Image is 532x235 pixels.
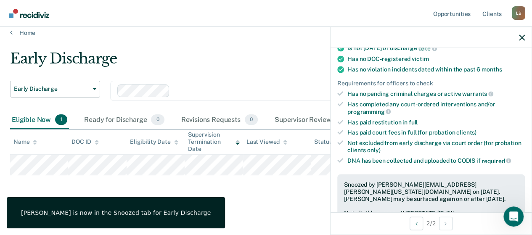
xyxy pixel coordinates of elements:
span: warrants [462,90,493,97]
span: 0 [245,114,258,125]
div: L B [512,6,525,20]
div: 2 / 2 [331,212,532,234]
div: Ready for Discharge [82,111,166,129]
div: Not eligible reasons: INTERSTATE (IC-IN) [344,209,518,217]
span: Early Discharge [14,85,90,92]
a: Home [10,29,522,37]
div: Eligible Now [10,111,69,129]
span: 1 [55,114,67,125]
span: 0 [151,114,164,125]
button: Next Opportunity [439,217,453,230]
button: Profile dropdown button [512,6,525,20]
div: Status [314,138,332,145]
div: Has no violation incidents dated within the past 6 [347,66,525,73]
div: Last Viewed [246,138,287,145]
span: programming [347,108,391,115]
span: victim [412,55,429,62]
div: Early Discharge [10,50,489,74]
div: Has no pending criminal charges or active [347,90,525,98]
div: Is not [DATE] of discharge [347,45,525,52]
div: DOC ID [71,138,98,145]
span: required [482,157,511,164]
div: Supervisor Review [273,111,351,129]
div: [PERSON_NAME] is now in the Snoozed tab for Early Discharge [21,209,211,217]
div: Has paid court fees in full (for probation [347,129,525,136]
iframe: Intercom live chat [503,206,524,227]
span: full [409,119,418,125]
span: only) [367,146,380,153]
div: Has no DOC-registered [347,55,525,62]
img: Recidiviz [9,9,49,18]
span: months [482,66,502,72]
div: Eligibility Date [130,138,178,145]
div: Name [13,138,37,145]
div: Requirements for officers to check [337,79,525,87]
span: date [418,45,437,52]
div: DNA has been collected and uploaded to CODIS if [347,157,525,164]
div: Has completed any court-ordered interventions and/or [347,101,525,115]
div: Revisions Requests [180,111,259,129]
div: Supervision Termination Date [188,131,239,152]
div: Snoozed by [PERSON_NAME][EMAIL_ADDRESS][PERSON_NAME][US_STATE][DOMAIN_NAME] on [DATE]. [PERSON_NA... [344,181,518,202]
span: clients) [456,129,476,136]
button: Previous Opportunity [410,217,423,230]
div: Has paid restitution in [347,119,525,126]
div: Not excluded from early discharge via court order (for probation clients [347,140,525,154]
